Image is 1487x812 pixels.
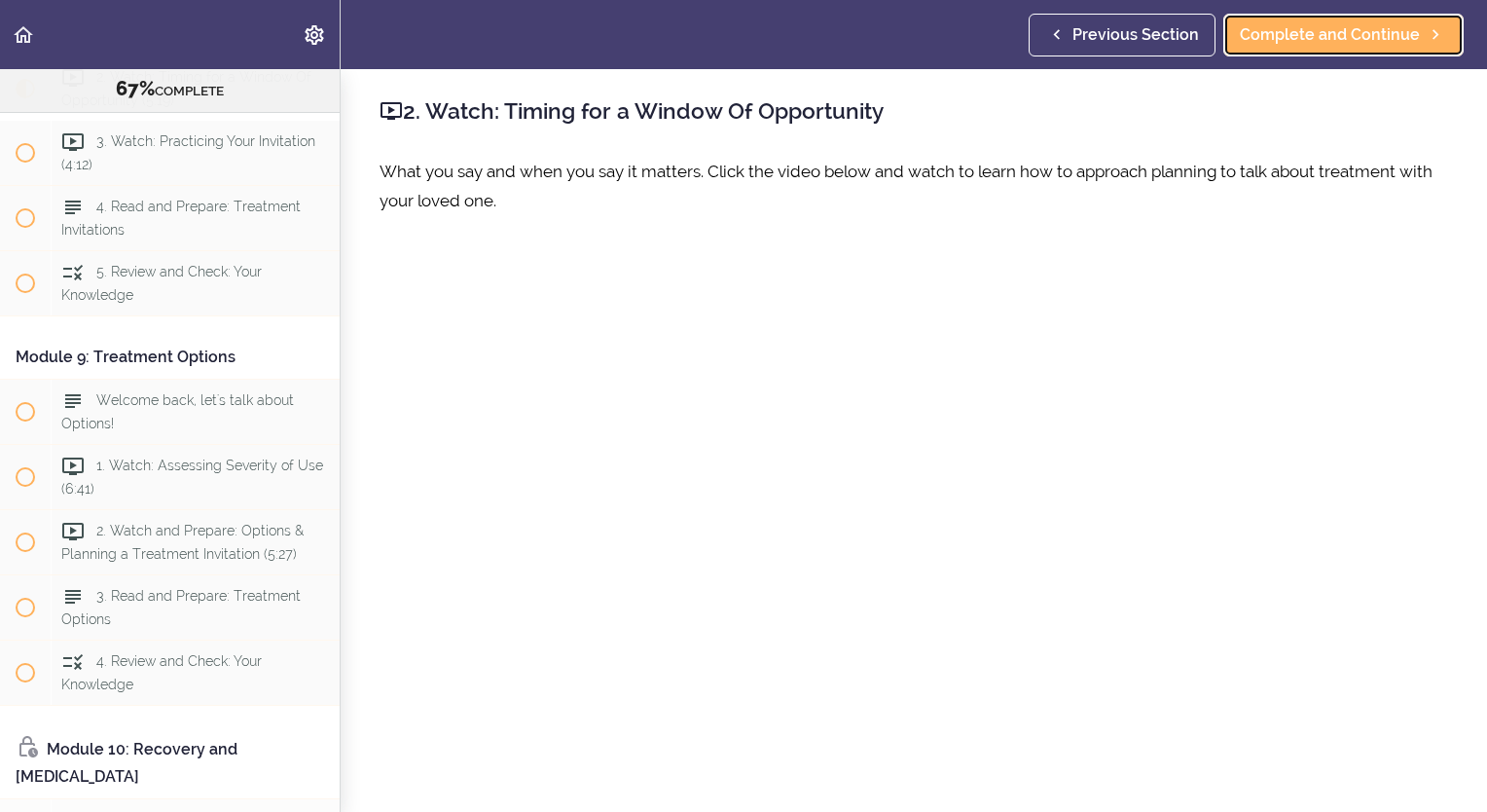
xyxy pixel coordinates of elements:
span: 3. Read and Prepare: Treatment Options [61,588,301,626]
h2: 2. Watch: Timing for a Window Of Opportunity [380,94,1448,128]
a: Complete and Continue [1223,14,1464,56]
a: Previous Section [1029,14,1215,56]
span: 4. Review and Check: Your Knowledge [61,653,262,691]
span: 2. Watch and Prepare: Options & Planning a Treatment Invitation (5:27) [61,523,304,561]
span: 67% [116,77,155,100]
svg: Back to course curriculum [12,23,35,47]
span: Complete and Continue [1240,23,1420,47]
svg: Settings Menu [303,23,326,47]
span: 3. Watch: Practicing Your Invitation (4:12) [61,134,315,172]
span: What you say and when you say it matters. Click the video below and watch to learn how to approac... [380,162,1433,210]
span: 5. Review and Check: Your Knowledge [61,265,262,303]
span: 1. Watch: Assessing Severity of Use (6:41) [61,458,323,496]
span: Previous Section [1072,23,1199,47]
div: COMPLETE [24,77,315,102]
span: 4. Read and Prepare: Treatment Invitations [61,200,301,238]
span: Welcome back, let's talk about Options! [61,392,294,430]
